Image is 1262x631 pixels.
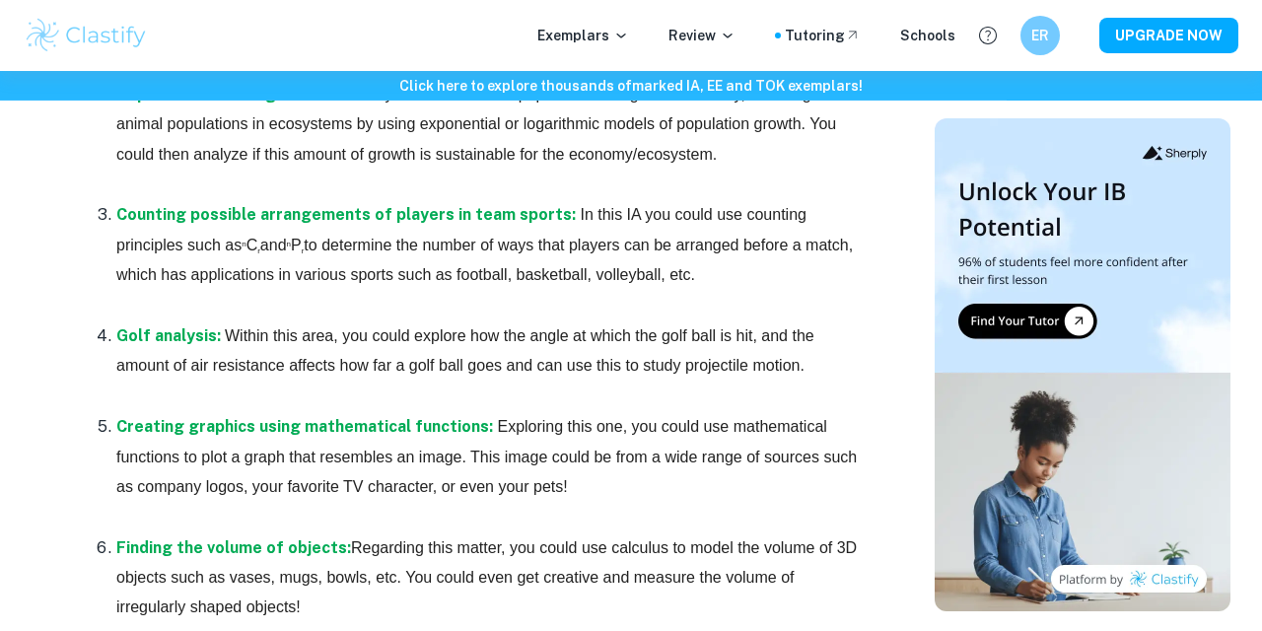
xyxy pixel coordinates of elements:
[257,246,260,255] sub: r
[668,25,736,46] p: Review
[4,75,1258,97] h6: Click here to explore thousands of marked IA, EE and TOK exemplars !
[291,237,302,253] span: P
[246,237,258,253] span: C
[116,327,818,374] span: Within this area, you could explore how the angle at which the golf ball is hit, and the amount o...
[1099,18,1238,53] button: UPGRADE NOW
[287,240,291,248] sup: n
[116,539,862,616] span: Regarding this matter, you could use calculus to model the volume of 3D objects such as vases, mu...
[935,118,1230,611] img: Thumbnail
[260,237,287,253] span: and
[116,538,351,557] a: Finding the volume of objects:
[302,246,305,255] sub: r
[24,16,149,55] img: Clastify logo
[785,25,861,46] a: Tutoring
[971,19,1005,52] button: Help and Feedback
[1020,16,1060,55] button: ER
[537,25,629,46] p: Exemplars
[900,25,955,46] a: Schools
[116,326,221,345] a: Golf analysis:
[116,86,849,163] span: Here you can model the population changes of a country, or changes in animal populations in ecosy...
[242,240,245,248] sup: n
[116,237,858,283] span: to determine the number of ways that players can be arranged before a match, which has applicatio...
[1029,25,1052,46] h6: ER
[116,85,342,104] a: Population modeling studies:
[116,417,493,436] a: Creating graphics using mathematical functions:
[116,418,862,495] span: Exploring this one, you could use mathematical functions to plot a graph that resembles an image....
[116,206,810,252] span: In this IA you could use counting principles such as
[116,205,576,224] a: Counting possible arrangements of players in team sports:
